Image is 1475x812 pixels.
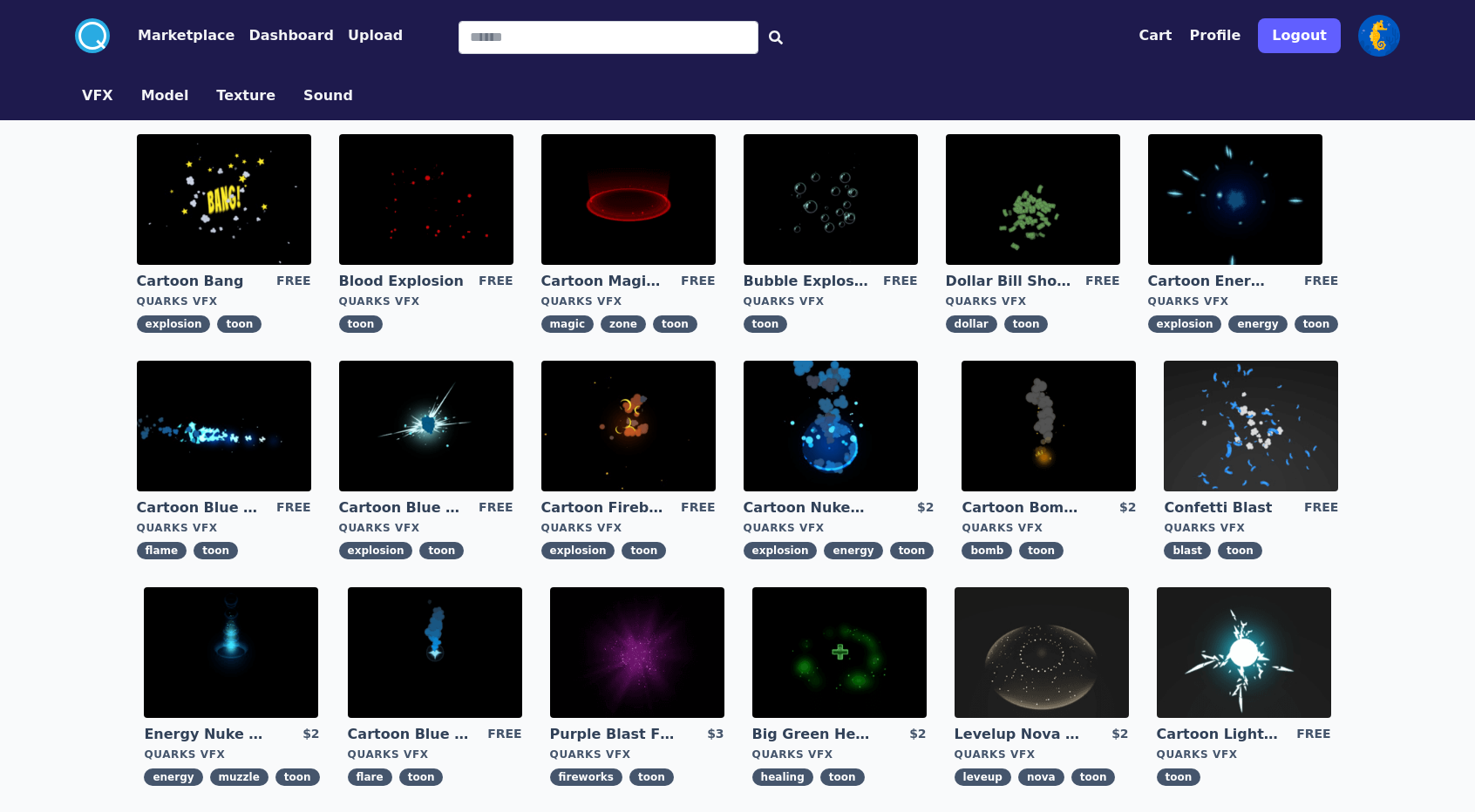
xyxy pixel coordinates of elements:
[1157,768,1201,786] span: toon
[1019,542,1064,559] span: toon
[1148,134,1322,265] img: imgAlt
[339,294,513,308] div: Quarks VFX
[348,587,522,718] img: imgAlt
[339,272,465,291] a: Blood Explosion
[946,315,997,333] span: dollar
[137,294,311,308] div: Quarks VFX
[707,725,724,744] div: $3
[541,134,716,265] img: imgAlt
[138,25,235,46] button: Marketplace
[824,542,882,559] span: energy
[137,498,262,518] a: Cartoon Blue Flamethrower
[210,768,268,786] span: muzzle
[82,85,113,106] button: VFX
[962,361,1136,491] img: imgAlt
[1258,11,1341,60] a: Logout
[541,521,716,535] div: Quarks VFX
[141,85,189,106] button: Model
[946,272,1071,291] a: Dollar Bill Shower
[459,21,758,54] input: Search
[550,725,676,744] a: Purple Blast Fireworks
[1148,315,1222,333] span: explosion
[550,768,622,786] span: fireworks
[946,294,1120,308] div: Quarks VFX
[962,542,1012,559] span: bomb
[744,361,918,491] img: imgAlt
[550,587,724,718] img: imgAlt
[890,542,935,559] span: toon
[541,315,594,333] span: magic
[399,768,444,786] span: toon
[479,272,513,291] div: FREE
[681,272,715,291] div: FREE
[303,85,353,106] button: Sound
[744,294,918,308] div: Quarks VFX
[1304,498,1338,518] div: FREE
[144,725,269,744] a: Energy Nuke Muzzle Flash
[137,542,187,559] span: flame
[1218,542,1262,559] span: toon
[1358,15,1400,57] img: profile
[1139,25,1172,46] button: Cart
[1295,315,1339,333] span: toon
[110,25,235,46] a: Marketplace
[348,748,522,761] div: Quarks VFX
[419,542,464,559] span: toon
[479,498,513,518] div: FREE
[541,498,667,518] a: Cartoon Fireball Explosion
[752,748,927,761] div: Quarks VFX
[194,542,238,559] span: toon
[137,272,262,291] a: Cartoon Bang
[144,768,202,786] span: energy
[1164,498,1289,518] a: Confetti Blast
[276,272,310,291] div: FREE
[541,361,716,491] img: imgAlt
[1190,25,1241,46] button: Profile
[744,498,869,518] a: Cartoon Nuke Energy Explosion
[137,521,311,535] div: Quarks VFX
[339,315,384,333] span: toon
[275,768,320,786] span: toon
[339,134,513,265] img: imgAlt
[1119,498,1136,518] div: $2
[946,134,1120,265] img: imgAlt
[137,361,311,491] img: imgAlt
[1148,272,1274,291] a: Cartoon Energy Explosion
[339,521,513,535] div: Quarks VFX
[334,25,403,46] a: Upload
[541,542,615,559] span: explosion
[276,498,310,518] div: FREE
[1004,315,1049,333] span: toon
[144,587,318,718] img: imgAlt
[1157,587,1331,718] img: imgAlt
[127,85,203,106] a: Model
[339,361,513,491] img: imgAlt
[248,25,334,46] button: Dashboard
[909,725,926,744] div: $2
[1111,725,1128,744] div: $2
[820,768,865,786] span: toon
[144,748,319,761] div: Quarks VFX
[744,315,788,333] span: toon
[752,587,927,718] img: imgAlt
[744,542,818,559] span: explosion
[744,521,935,535] div: Quarks VFX
[541,294,716,308] div: Quarks VFX
[1228,315,1287,333] span: energy
[202,85,289,106] a: Texture
[216,85,275,106] button: Texture
[744,134,918,265] img: imgAlt
[1071,768,1116,786] span: toon
[917,498,934,518] div: $2
[752,768,813,786] span: healing
[601,315,646,333] span: zone
[1304,272,1338,291] div: FREE
[744,272,869,291] a: Bubble Explosion
[962,498,1087,518] a: Cartoon Bomb Fuse
[68,85,127,106] a: VFX
[289,85,367,106] a: Sound
[622,542,666,559] span: toon
[302,725,319,744] div: $2
[1148,294,1339,308] div: Quarks VFX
